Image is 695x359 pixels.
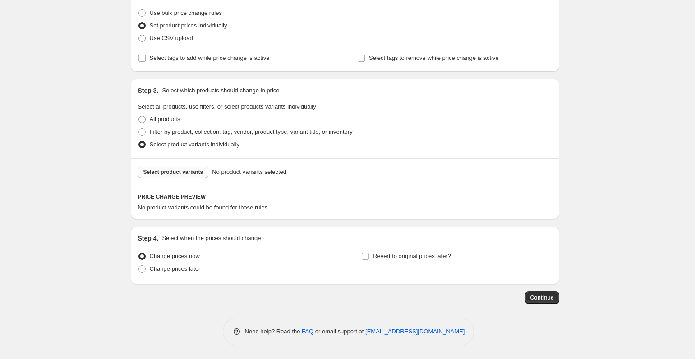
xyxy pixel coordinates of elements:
span: Need help? Read the [245,328,302,335]
span: Select product variants [143,168,203,176]
span: Set product prices individually [150,22,227,29]
span: Use CSV upload [150,35,193,41]
span: Use bulk price change rules [150,9,222,16]
span: No product variants could be found for those rules. [138,204,269,211]
button: Select product variants [138,166,209,178]
p: Select when the prices should change [162,234,261,243]
span: or email support at [313,328,365,335]
a: [EMAIL_ADDRESS][DOMAIN_NAME] [365,328,465,335]
button: Continue [525,291,559,304]
h2: Step 4. [138,234,159,243]
span: All products [150,116,180,123]
span: Select tags to remove while price change is active [369,55,499,61]
a: FAQ [302,328,313,335]
p: Select which products should change in price [162,86,279,95]
span: Select tags to add while price change is active [150,55,270,61]
span: No product variants selected [212,168,286,177]
span: Select all products, use filters, or select products variants individually [138,103,316,110]
span: Revert to original prices later? [373,253,451,259]
span: Change prices later [150,265,201,272]
span: Change prices now [150,253,200,259]
h2: Step 3. [138,86,159,95]
span: Filter by product, collection, tag, vendor, product type, variant title, or inventory [150,128,353,135]
span: Select product variants individually [150,141,239,148]
h6: PRICE CHANGE PREVIEW [138,193,552,200]
span: Continue [530,294,554,301]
